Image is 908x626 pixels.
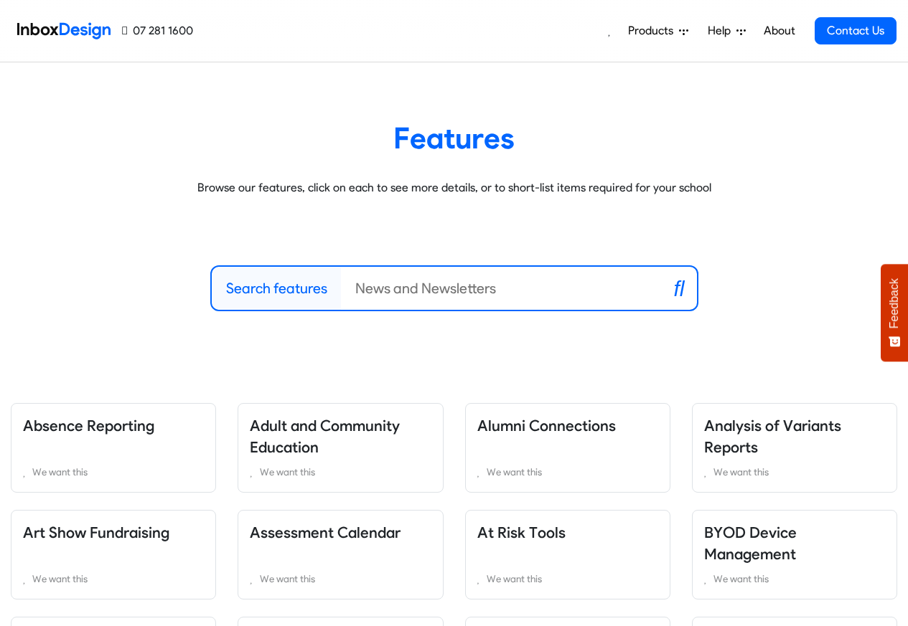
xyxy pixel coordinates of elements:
[22,120,886,156] heading: Features
[32,573,88,584] span: We want this
[250,523,401,541] a: Assessment Calendar
[681,403,908,493] div: Analysis of Variants Reports
[227,510,454,599] div: Assessment Calendar
[23,523,169,541] a: Art Show Fundraising
[681,510,908,599] div: BYOD Device Management
[260,466,315,478] span: We want this
[628,22,679,39] span: Products
[227,403,454,493] div: Adult and Community Education
[477,463,658,480] a: We want this
[704,417,841,456] a: Analysis of Variants Reports
[23,417,154,435] a: Absence Reporting
[713,466,769,478] span: We want this
[122,22,193,39] a: 07 281 1600
[32,466,88,478] span: We want this
[250,417,400,456] a: Adult and Community Education
[454,403,681,493] div: Alumni Connections
[487,573,542,584] span: We want this
[704,523,797,563] a: BYOD Device Management
[226,278,327,299] label: Search features
[704,463,885,480] a: We want this
[881,264,908,361] button: Feedback - Show survey
[477,417,616,435] a: Alumni Connections
[260,573,315,584] span: We want this
[477,523,566,541] a: At Risk Tools
[708,22,736,39] span: Help
[759,16,799,45] a: About
[250,570,431,587] a: We want this
[713,573,769,584] span: We want this
[23,463,204,480] a: We want this
[704,570,885,587] a: We want this
[622,16,694,45] a: Products
[487,466,542,478] span: We want this
[341,267,663,310] input: News and Newsletters
[702,16,752,45] a: Help
[888,278,901,328] span: Feedback
[250,463,431,480] a: We want this
[815,17,897,44] a: Contact Us
[454,510,681,599] div: At Risk Tools
[22,179,886,196] p: Browse our features, click on each to see more details, or to short-list items required for your ...
[477,570,658,587] a: We want this
[23,570,204,587] a: We want this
